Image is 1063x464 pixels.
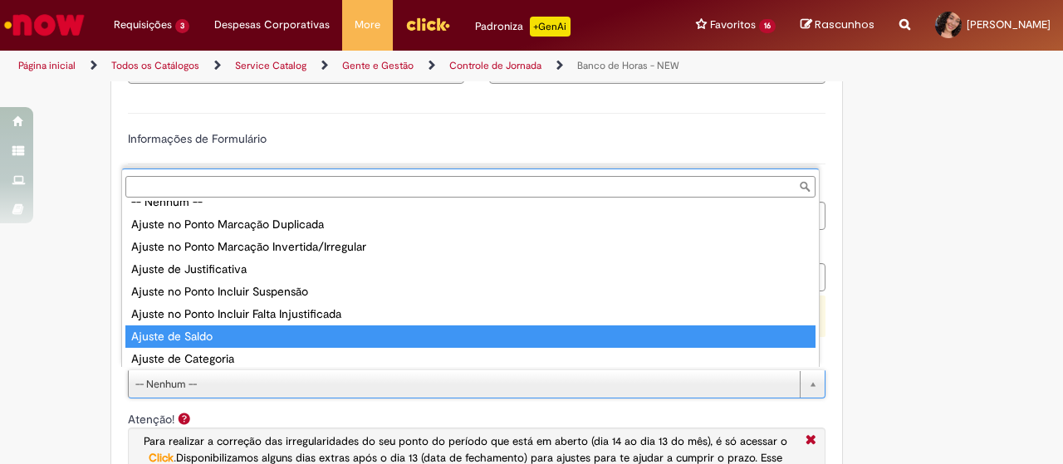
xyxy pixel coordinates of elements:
[125,191,816,213] div: -- Nenhum --
[125,281,816,303] div: Ajuste no Ponto Incluir Suspensão
[125,213,816,236] div: Ajuste no Ponto Marcação Duplicada
[125,303,816,325] div: Ajuste no Ponto Incluir Falta Injustificada
[125,348,816,370] div: Ajuste de Categoria
[125,325,816,348] div: Ajuste de Saldo
[125,258,816,281] div: Ajuste de Justificativa
[122,201,819,367] ul: Tipo de correção
[125,236,816,258] div: Ajuste no Ponto Marcação Invertida/Irregular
